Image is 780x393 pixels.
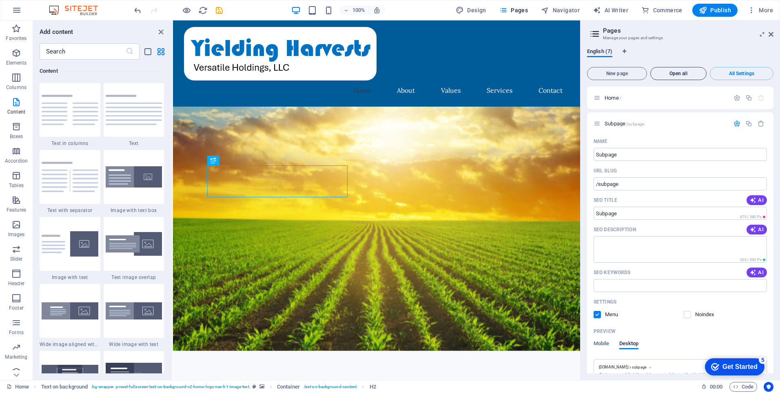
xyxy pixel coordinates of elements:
img: text.svg [106,95,162,125]
label: The text in search results and social media [594,226,636,233]
img: wide-image-with-text.svg [106,302,162,319]
div: Settings [733,120,740,127]
span: : [716,384,717,390]
i: Undo: Change pages (Ctrl+Z) [133,6,142,15]
div: Duplicate [745,120,752,127]
span: Pages [499,6,528,14]
input: The page title in search results and browser tabs The page title in search results and browser ta... [594,207,767,220]
p: Instruct search engines to exclude this page from search results. [695,311,722,318]
p: Boxes [10,133,23,140]
p: Tables [9,182,24,189]
span: Publish [699,6,731,14]
button: Pages [496,4,531,17]
span: Subpage [605,121,644,127]
span: [DOMAIN_NAME] [599,365,628,370]
button: Design [452,4,490,17]
i: On resize automatically adjust zoom level to fit chosen device. [373,7,381,14]
span: Image with text [40,274,100,281]
h6: Content [40,66,164,76]
span: Home [605,95,621,101]
span: /subpage [626,122,644,126]
p: Content [7,109,25,115]
button: New page [587,67,647,80]
label: Last part of the URL for this page [594,167,617,174]
span: 679 / 580 Px [740,215,761,219]
div: Text image overlap [104,217,164,281]
div: Text in columns [40,83,100,147]
i: Save (Ctrl+S) [215,6,224,15]
div: 5 [60,2,69,10]
button: Usercentrics [764,382,773,392]
img: text-on-background-centered.svg [42,365,98,391]
span: Calculated pixel length in search results [738,257,767,263]
span: Calculated pixel length in search results [738,214,767,220]
div: Remove [758,120,764,127]
p: Header [8,280,24,287]
span: 00 00 [710,382,722,392]
img: image-with-text-box.svg [106,166,162,188]
button: AI [747,225,767,234]
nav: breadcrumb [41,382,376,392]
span: Click to select. Double-click to edit [277,382,300,392]
p: SEO Keywords [594,269,630,276]
div: Image with text [40,217,100,281]
button: close panel [156,27,166,37]
p: Define if you want this page to be shown in auto-generated navigation. [605,311,632,318]
div: Language Tabs [587,48,773,64]
img: text-in-columns.svg [42,95,98,125]
button: list-view [143,47,153,56]
p: Accordion [5,158,28,164]
span: Text [104,140,164,147]
img: Editor Logo [47,5,108,15]
p: Favorites [6,35,27,42]
p: SEO Title [594,197,617,203]
img: text-with-separator.svg [42,162,98,192]
span: Open all [654,71,703,76]
h6: 100% [352,5,365,15]
p: Name [594,138,607,145]
p: SEO Description [594,226,636,233]
span: AI [750,197,764,203]
button: AI [747,195,767,205]
p: Forms [9,329,24,336]
p: Settings [594,299,616,305]
button: save [214,5,224,15]
input: Search [40,43,126,60]
p: Footer [9,305,24,311]
div: Wide image aligned with text [40,284,100,348]
i: This element contains a background [259,384,264,389]
span: Navigator [541,6,580,14]
span: 329 / 990 Px [740,258,761,262]
span: New page [591,71,643,76]
span: English (7) [587,47,612,58]
button: Code [729,382,757,392]
p: Preview [594,328,616,335]
div: Subpage/subpage [602,121,729,126]
a: Click to cancel selection. Double-click to open Pages [7,382,29,392]
span: AI Writer [593,6,628,14]
span: . bg-wrapper .preset-fullscreen-text-on-background-v2-home-logo-nav-h1-image-text [91,382,249,392]
img: text-on-bacground.svg [106,363,162,393]
p: Columns [6,84,27,91]
h6: Add content [40,27,73,37]
img: text-image-overlap.svg [106,232,162,256]
button: AI Writer [589,4,632,17]
p: URL SLUG [594,167,617,174]
button: Open all [650,67,707,80]
span: All Settings [714,71,770,76]
span: Text in columns [40,140,100,147]
span: Desktop [619,339,639,350]
div: Design (Ctrl+Alt+Y) [452,4,490,17]
span: Click to select. Double-click to edit [41,382,88,392]
i: Reload page [198,6,208,15]
span: Wide image aligned with text [40,341,100,348]
button: Commerce [638,4,686,17]
p: Marketing [5,354,27,360]
button: Publish [692,4,738,17]
span: subpage [632,365,647,370]
span: . text-on-background-content [303,382,357,392]
img: wide-image-with-text-aligned.svg [42,302,98,319]
div: Text [104,83,164,147]
span: Image with text box [104,207,164,214]
i: This element is a customizable preset [253,384,256,389]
